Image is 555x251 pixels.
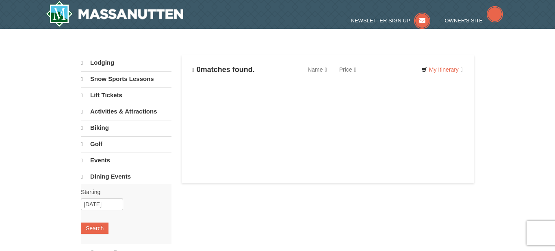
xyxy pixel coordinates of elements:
a: Name [301,61,333,78]
a: Events [81,153,171,168]
a: Massanutten Resort [46,1,183,27]
a: Activities & Attractions [81,104,171,119]
span: Newsletter Sign Up [351,17,410,24]
a: Golf [81,136,171,152]
img: Massanutten Resort Logo [46,1,183,27]
a: Price [333,61,362,78]
button: Search [81,223,108,234]
span: Owner's Site [445,17,483,24]
a: Lodging [81,55,171,70]
label: Starting [81,188,165,196]
a: Newsletter Sign Up [351,17,431,24]
a: Owner's Site [445,17,503,24]
a: Snow Sports Lessons [81,71,171,87]
a: Biking [81,120,171,135]
a: Lift Tickets [81,87,171,103]
a: Dining Events [81,169,171,184]
a: My Itinerary [416,63,468,76]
